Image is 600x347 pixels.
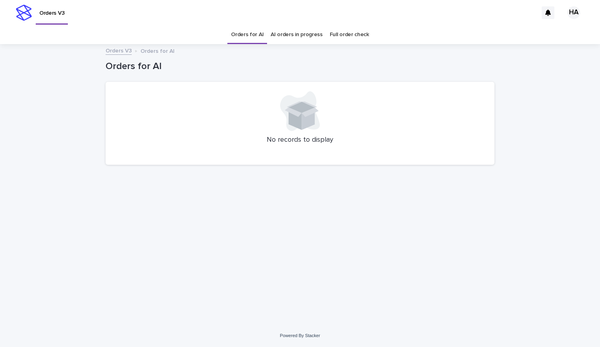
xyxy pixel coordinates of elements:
a: AI orders in progress [271,25,323,44]
p: Orders for AI [140,46,175,55]
a: Powered By Stacker [280,333,320,338]
img: stacker-logo-s-only.png [16,5,32,21]
a: Orders for AI [231,25,263,44]
a: Full order check [330,25,369,44]
h1: Orders for AI [106,61,494,72]
p: No records to display [115,136,485,145]
div: HA [567,6,580,19]
a: Orders V3 [106,46,132,55]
